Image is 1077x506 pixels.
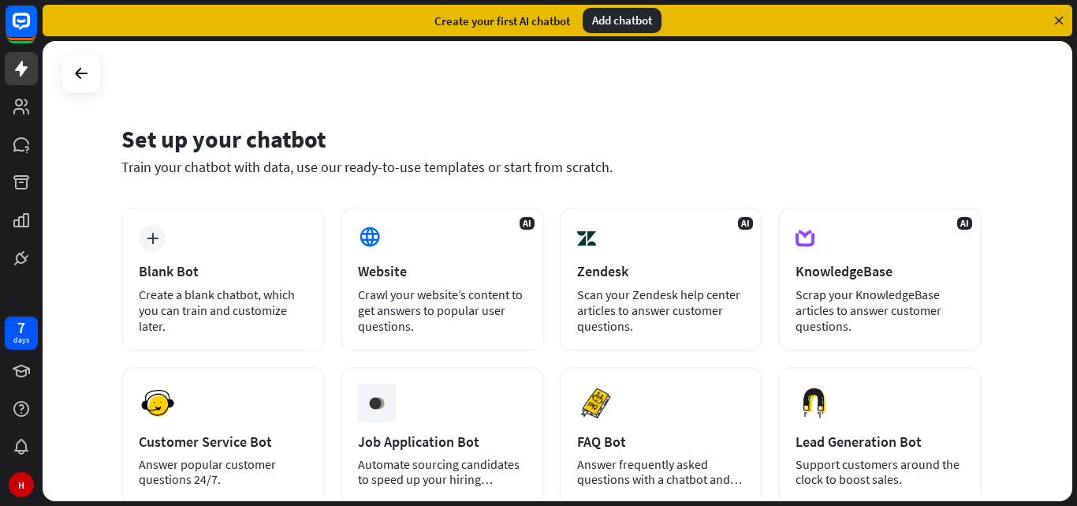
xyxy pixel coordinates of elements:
[17,320,25,335] div: 7
[577,262,746,280] div: Zendesk
[139,262,307,280] div: Blank Bot
[577,433,746,451] div: FAQ Bot
[796,433,964,451] div: Lead Generation Bot
[13,335,29,346] div: days
[577,287,746,334] div: Scan your Zendesk help center articles to answer customer questions.
[957,217,972,230] span: AI
[583,8,661,33] div: Add chatbot
[9,472,34,497] div: H
[577,457,746,487] div: Answer frequently asked questions with a chatbot and save your time.
[362,388,392,418] img: ceee058c6cabd4f577f8.gif
[5,317,38,350] a: 7 days
[796,457,964,487] div: Support customers around the clock to boost sales.
[796,287,964,334] div: Scrap your KnowledgeBase articles to answer customer questions.
[358,262,527,280] div: Website
[121,158,982,176] div: Train your chatbot with data, use our ready-to-use templates or start from scratch.
[358,433,527,451] div: Job Application Bot
[139,457,307,487] div: Answer popular customer questions 24/7.
[121,124,982,154] div: Set up your chatbot
[147,233,158,244] i: plus
[358,287,527,334] div: Crawl your website’s content to get answers to popular user questions.
[434,13,570,28] div: Create your first AI chatbot
[520,217,535,230] span: AI
[358,457,527,487] div: Automate sourcing candidates to speed up your hiring process.
[796,262,964,280] div: KnowledgeBase
[738,217,753,230] span: AI
[139,433,307,451] div: Customer Service Bot
[139,287,307,334] div: Create a blank chatbot, which you can train and customize later.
